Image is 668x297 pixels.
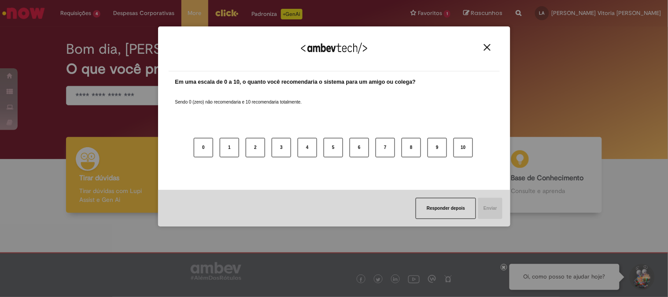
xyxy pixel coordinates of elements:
button: 6 [350,138,369,157]
img: Close [484,44,491,51]
button: Responder depois [416,198,476,219]
button: 4 [298,138,317,157]
button: 2 [246,138,265,157]
label: Em uma escala de 0 a 10, o quanto você recomendaria o sistema para um amigo ou colega? [175,78,416,86]
button: 0 [194,138,213,157]
button: 8 [402,138,421,157]
button: Close [481,44,493,51]
label: Sendo 0 (zero) não recomendaria e 10 recomendaria totalmente. [175,89,302,105]
button: 5 [324,138,343,157]
button: 10 [454,138,473,157]
img: Logo Ambevtech [301,43,367,54]
button: 9 [428,138,447,157]
button: 1 [220,138,239,157]
button: 3 [272,138,291,157]
button: 7 [376,138,395,157]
